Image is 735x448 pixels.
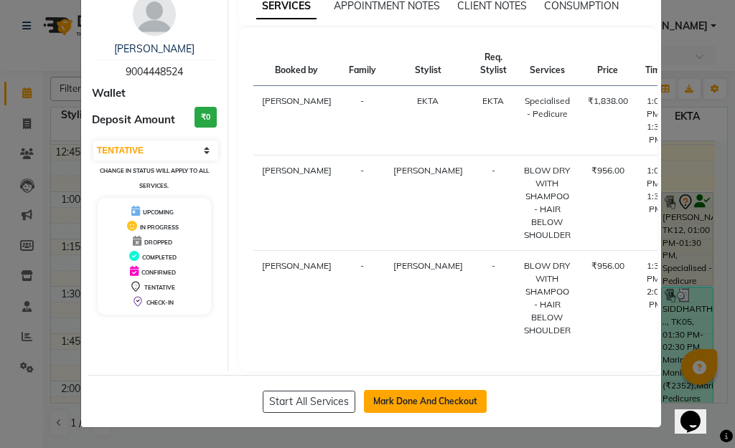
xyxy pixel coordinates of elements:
span: [PERSON_NAME] [393,165,463,176]
td: - [340,156,385,251]
th: Price [579,42,637,86]
td: - [472,156,515,251]
td: 1:00 PM-1:30 PM [637,156,674,251]
div: ₹1,838.00 [588,95,628,108]
td: - [472,251,515,346]
h3: ₹0 [195,107,217,128]
th: Stylist [385,42,472,86]
div: BLOW DRY WITH SHAMPOO - HAIR BELOW SHOULDER [524,164,571,242]
span: CHECK-IN [146,299,174,306]
th: Time [637,42,674,86]
span: IN PROGRESS [140,224,179,231]
span: Deposit Amount [92,112,175,128]
span: [PERSON_NAME] [393,260,463,271]
span: UPCOMING [143,209,174,216]
span: 9004448524 [126,65,183,78]
td: 1:00 PM-1:30 PM [637,86,674,156]
td: 1:30 PM-2:00 PM [637,251,674,346]
span: EKTA [417,95,439,106]
td: [PERSON_NAME] [253,86,340,156]
iframe: chat widget [675,391,721,434]
td: - [340,86,385,156]
span: COMPLETED [142,254,177,261]
td: [PERSON_NAME] [253,156,340,251]
td: [PERSON_NAME] [253,251,340,346]
th: Booked by [253,42,340,86]
div: ₹956.00 [588,164,628,177]
span: CONFIRMED [141,269,176,276]
small: Change in status will apply to all services. [100,167,209,189]
th: Family [340,42,385,86]
div: ₹956.00 [588,259,628,272]
a: [PERSON_NAME] [114,42,195,55]
button: Start All Services [263,391,355,413]
button: Mark Done And Checkout [364,390,487,413]
th: Services [515,42,579,86]
span: DROPPED [144,239,172,246]
div: BLOW DRY WITH SHAMPOO - HAIR BELOW SHOULDER [524,259,571,337]
span: Wallet [92,85,126,102]
div: Specialised - Pedicure [524,95,571,120]
td: - [340,251,385,346]
span: EKTA [482,95,504,106]
th: Req. Stylist [472,42,515,86]
span: TENTATIVE [144,284,175,291]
